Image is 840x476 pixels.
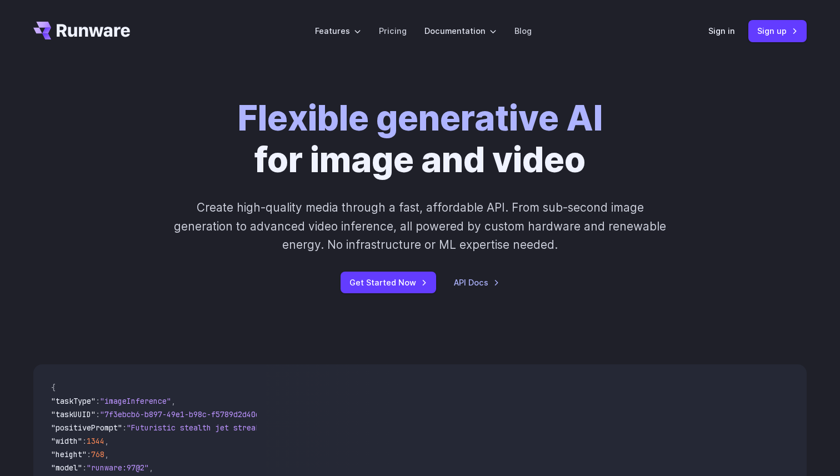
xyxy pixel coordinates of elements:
span: : [122,423,127,433]
a: API Docs [454,276,499,289]
span: "7f3ebcb6-b897-49e1-b98c-f5789d2d40d7" [100,409,269,419]
span: , [171,396,176,406]
span: : [82,436,87,446]
p: Create high-quality media through a fast, affordable API. From sub-second image generation to adv... [173,198,668,254]
span: { [51,383,56,393]
span: : [87,449,91,459]
a: Blog [514,24,532,37]
label: Features [315,24,361,37]
span: "imageInference" [100,396,171,406]
span: "model" [51,463,82,473]
span: "Futuristic stealth jet streaking through a neon-lit cityscape with glowing purple exhaust" [127,423,531,433]
strong: Flexible generative AI [238,97,603,139]
h1: for image and video [238,98,603,181]
span: "taskUUID" [51,409,96,419]
span: "positivePrompt" [51,423,122,433]
a: Pricing [379,24,407,37]
a: Get Started Now [341,272,436,293]
span: : [96,396,100,406]
span: "width" [51,436,82,446]
label: Documentation [424,24,497,37]
span: "height" [51,449,87,459]
span: 768 [91,449,104,459]
span: , [104,436,109,446]
a: Go to / [33,22,130,39]
a: Sign in [708,24,735,37]
span: "taskType" [51,396,96,406]
span: : [96,409,100,419]
a: Sign up [748,20,807,42]
span: , [149,463,153,473]
span: , [104,449,109,459]
span: 1344 [87,436,104,446]
span: : [82,463,87,473]
span: "runware:97@2" [87,463,149,473]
